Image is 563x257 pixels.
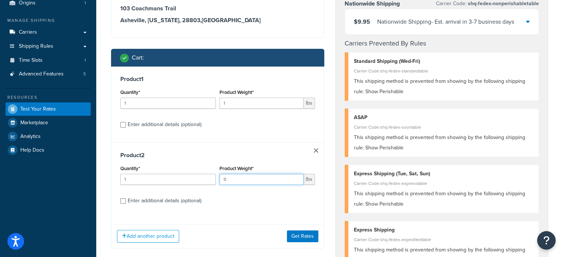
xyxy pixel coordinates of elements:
div: ASAP [354,112,533,123]
div: Express Shipping (Tue, Sat, Sun) [354,169,533,179]
input: Enter additional details (optional) [120,198,126,204]
h3: Product 1 [120,75,315,83]
input: 0.0 [120,174,216,185]
div: Nationwide Shipping - Est. arrival in 3-7 business days [377,17,514,27]
a: Test Your Rates [6,102,91,116]
a: Carriers [6,26,91,39]
input: 0.0 [120,98,216,109]
span: Analytics [20,133,41,140]
div: Carrier Code: shq-fedex-standardtable [354,66,533,76]
span: 5 [83,71,86,77]
div: Carrier Code: shq-fedex-soontable [354,122,533,132]
div: Carrier Code: shq-fedex-expeditedtable [354,234,533,245]
div: Express Shipping [354,225,533,235]
label: Product Weight* [219,166,254,171]
input: Enter additional details (optional) [120,122,126,128]
a: Time Slots1 [6,54,91,67]
input: 0.00 [219,98,304,109]
button: Open Resource Center [537,231,556,250]
label: Quantity* [120,89,140,95]
h3: Product 2 [120,152,315,159]
span: This shipping method is prevented from showing by the following shipping rule: Show Perishable [354,190,525,208]
h4: Carriers Prevented By Rules [345,38,539,48]
h3: 103 Coachmans Trail [120,5,315,12]
span: lbs [304,98,315,109]
span: This shipping method is prevented from showing by the following shipping rule: Show Perishable [354,133,525,152]
h3: Asheville, [US_STATE], 28803 , [GEOGRAPHIC_DATA] [120,17,315,24]
input: 0.00 [219,174,304,185]
div: Carrier Code: shq-fedex-expresstable [354,178,533,189]
span: Time Slots [19,57,43,64]
a: Analytics [6,130,91,143]
a: Shipping Rules [6,40,91,53]
span: Carriers [19,29,37,35]
span: This shipping method is prevented from showing by the following shipping rule: Show Perishable [354,77,525,95]
button: Add another product [117,230,179,243]
a: Advanced Features5 [6,67,91,81]
span: Marketplace [20,120,48,126]
span: lbs [304,174,315,185]
div: Resources [6,94,91,101]
label: Quantity* [120,166,140,171]
span: Advanced Features [19,71,64,77]
a: Remove Item [314,148,318,153]
li: Advanced Features [6,67,91,81]
h2: Cart : [132,54,144,61]
label: Product Weight* [219,89,254,95]
span: 1 [84,57,86,64]
span: Shipping Rules [19,43,53,50]
li: Time Slots [6,54,91,67]
div: Enter additional details (optional) [128,119,201,130]
div: Enter additional details (optional) [128,196,201,206]
a: Marketplace [6,116,91,129]
div: Standard Shipping (Wed-Fri) [354,56,533,67]
button: Get Rates [287,230,318,242]
div: Manage Shipping [6,17,91,24]
span: $9.95 [354,17,370,26]
span: Help Docs [20,147,44,153]
span: Test Your Rates [20,106,56,112]
a: Help Docs [6,143,91,157]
